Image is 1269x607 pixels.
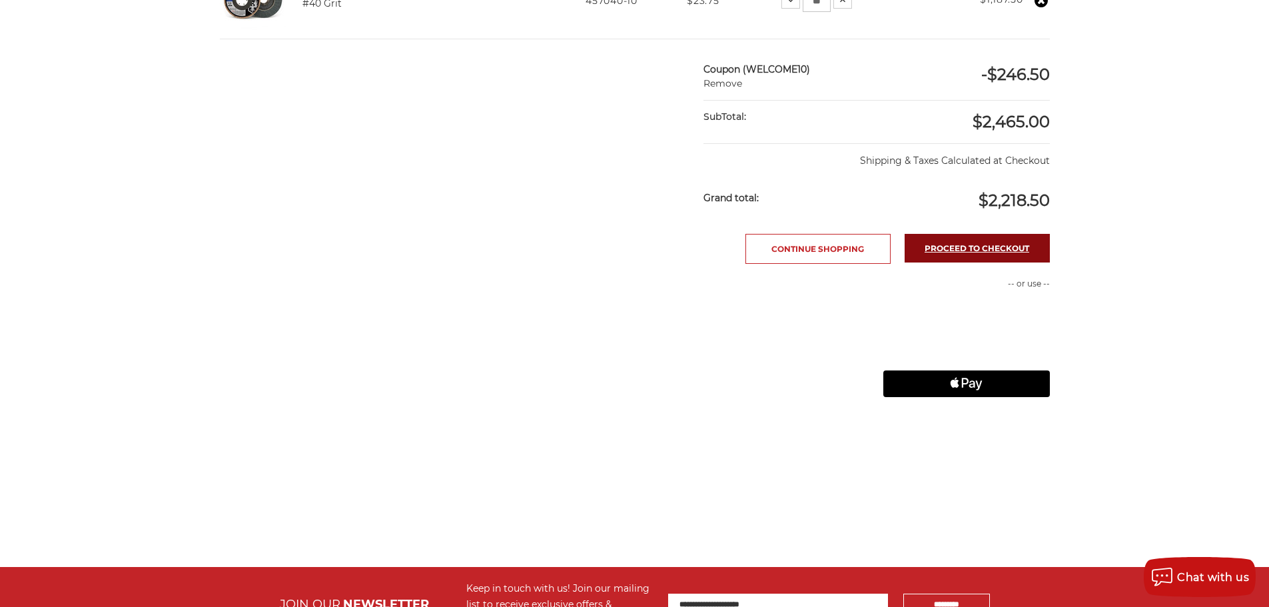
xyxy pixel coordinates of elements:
[703,101,877,133] div: SubTotal:
[703,77,742,89] a: Remove
[981,65,1050,84] span: -$246.50
[883,304,1050,330] iframe: PayPal-paypal
[973,112,1050,131] span: $2,465.00
[883,278,1050,290] p: -- or use --
[1144,557,1256,597] button: Chat with us
[703,143,1049,168] p: Shipping & Taxes Calculated at Checkout
[703,192,759,204] strong: Grand total:
[883,337,1050,364] iframe: PayPal-paylater
[745,234,891,264] a: Continue Shopping
[1177,571,1249,584] span: Chat with us
[703,63,810,75] strong: Coupon (WELCOME10)
[979,191,1050,210] span: $2,218.50
[905,234,1050,263] a: Proceed to checkout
